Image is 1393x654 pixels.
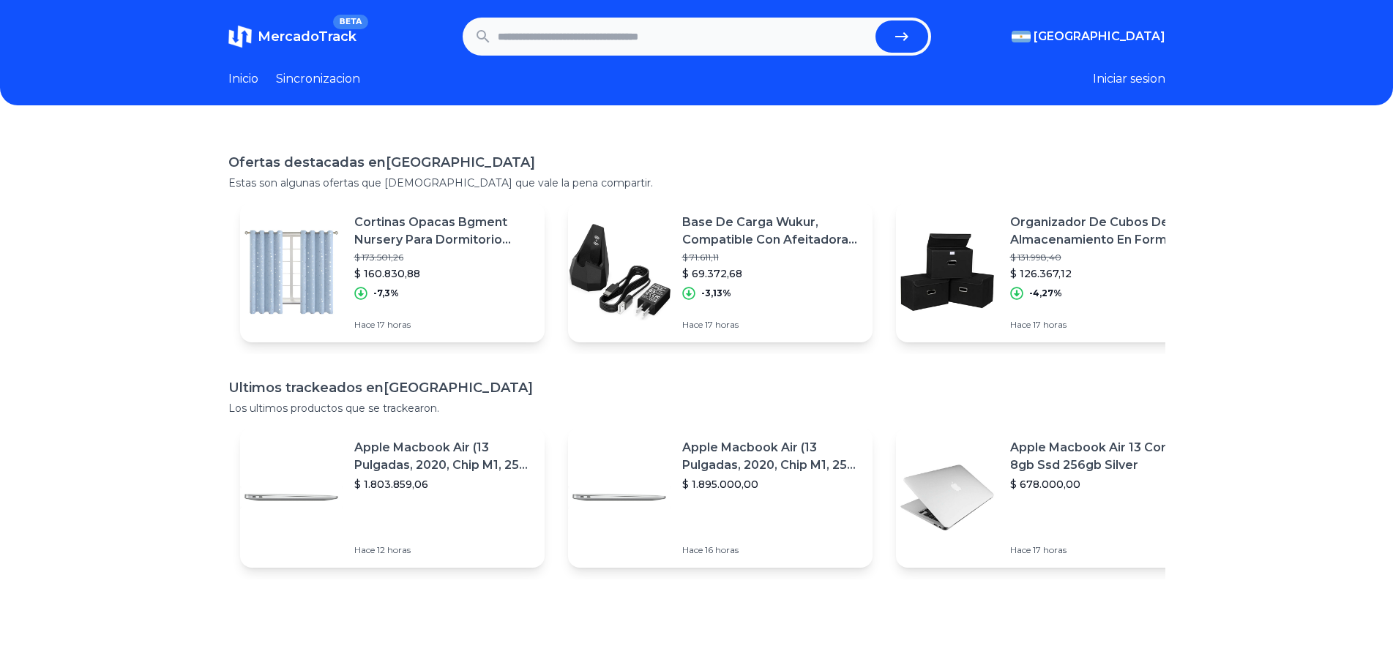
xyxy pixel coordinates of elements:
span: [GEOGRAPHIC_DATA] [1034,28,1165,45]
p: Hace 16 horas [682,544,861,556]
p: Cortinas Opacas Bgment Nursery Para Dormitorio Infantil, 132 [354,214,533,249]
a: Inicio [228,70,258,88]
a: Featured imageBase De Carga Wukur, Compatible Con Afeitadora Manscaped$ 71.611,11$ 69.372,68-3,13... [568,202,873,342]
p: Estas son algunas ofertas que [DEMOGRAPHIC_DATA] que vale la pena compartir. [228,176,1165,190]
img: Featured image [896,221,998,323]
a: Featured imageApple Macbook Air (13 Pulgadas, 2020, Chip M1, 256 Gb De Ssd, 8 Gb De Ram) - Plata$... [568,427,873,568]
p: $ 69.372,68 [682,266,861,281]
p: $ 1.803.859,06 [354,477,533,492]
p: Hace 17 horas [1010,544,1189,556]
a: Featured imageCortinas Opacas Bgment Nursery Para Dormitorio Infantil, 132$ 173.501,26$ 160.830,8... [240,202,545,342]
button: Iniciar sesion [1093,70,1165,88]
p: $ 1.895.000,00 [682,477,861,492]
img: Featured image [568,221,671,323]
p: -7,3% [373,287,399,299]
a: MercadoTrackBETA [228,25,356,48]
p: Apple Macbook Air (13 Pulgadas, 2020, Chip M1, 256 Gb De Ssd, 8 Gb De Ram) - Plata [682,439,861,474]
a: Featured imageApple Macbook Air 13 Core I5 8gb Ssd 256gb Silver$ 678.000,00Hace 17 horas [896,427,1200,568]
p: Hace 17 horas [682,319,861,331]
p: -3,13% [701,287,731,299]
p: Los ultimos productos que se trackearon. [228,401,1165,416]
img: MercadoTrack [228,25,252,48]
span: MercadoTrack [258,29,356,45]
a: Featured imageOrganizador De Cubos De Almacenamiento En Forma De Siete Hoj$ 131.998,40$ 126.367,1... [896,202,1200,342]
p: Hace 17 horas [1010,319,1189,331]
img: Featured image [568,446,671,549]
p: Base De Carga Wukur, Compatible Con Afeitadora Manscaped [682,214,861,249]
p: Apple Macbook Air (13 Pulgadas, 2020, Chip M1, 256 Gb De Ssd, 8 Gb De Ram) - Plata [354,439,533,474]
p: $ 71.611,11 [682,252,861,263]
p: Organizador De Cubos De Almacenamiento En Forma De Siete Hoj [1010,214,1189,249]
p: $ 173.501,26 [354,252,533,263]
a: Featured imageApple Macbook Air (13 Pulgadas, 2020, Chip M1, 256 Gb De Ssd, 8 Gb De Ram) - Plata$... [240,427,545,568]
p: -4,27% [1029,287,1062,299]
img: Argentina [1012,31,1031,42]
h1: Ultimos trackeados en [GEOGRAPHIC_DATA] [228,377,1165,398]
p: $ 126.367,12 [1010,266,1189,281]
img: Featured image [240,221,343,323]
p: Hace 12 horas [354,544,533,556]
button: [GEOGRAPHIC_DATA] [1012,28,1165,45]
p: $ 131.998,40 [1010,252,1189,263]
h1: Ofertas destacadas en [GEOGRAPHIC_DATA] [228,152,1165,173]
p: $ 678.000,00 [1010,477,1189,492]
a: Sincronizacion [276,70,360,88]
span: BETA [333,15,367,29]
p: Apple Macbook Air 13 Core I5 8gb Ssd 256gb Silver [1010,439,1189,474]
p: $ 160.830,88 [354,266,533,281]
img: Featured image [240,446,343,549]
img: Featured image [896,446,998,549]
p: Hace 17 horas [354,319,533,331]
